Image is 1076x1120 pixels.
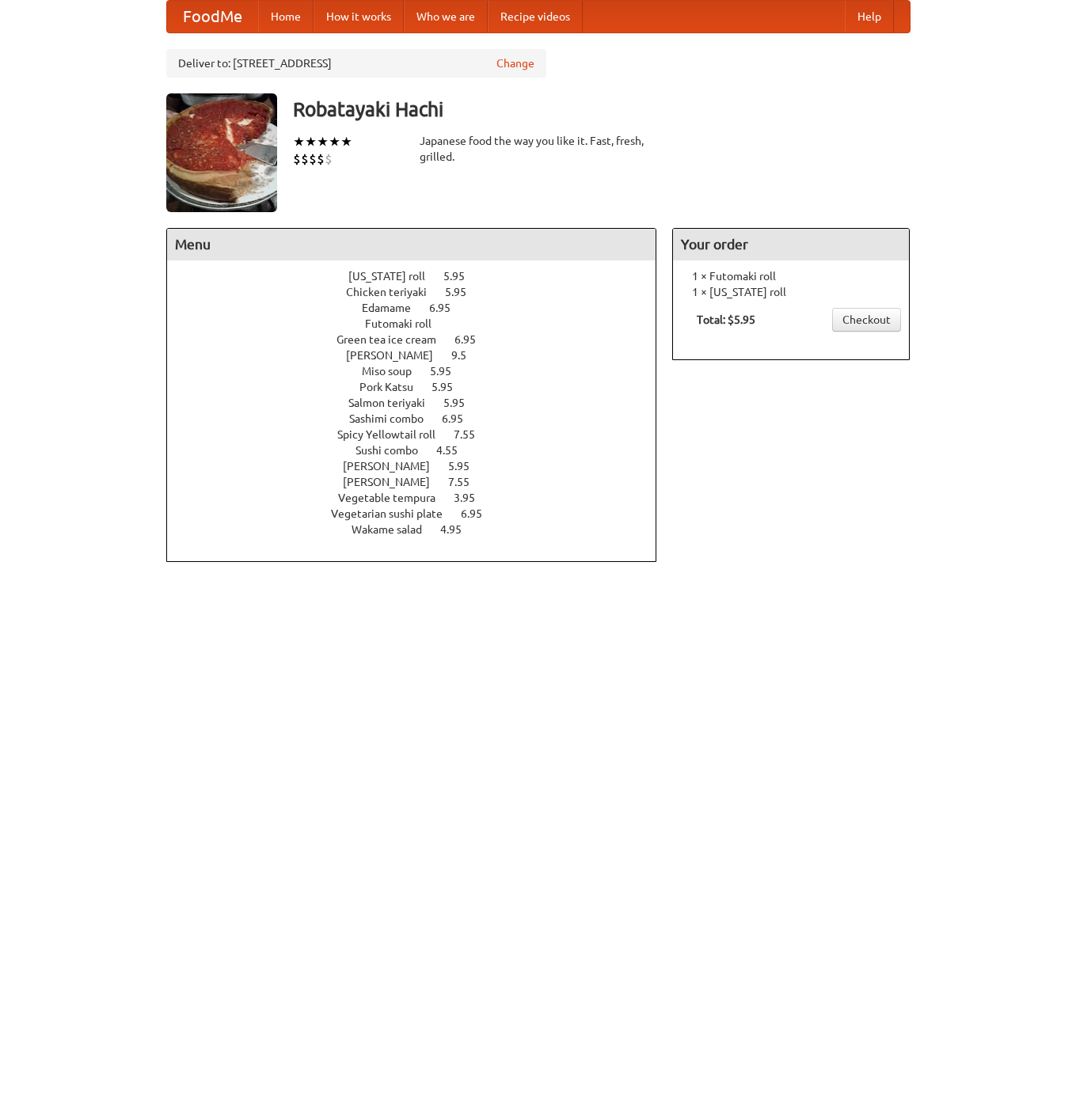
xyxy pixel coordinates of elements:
[167,229,656,260] h4: Menu
[673,229,909,260] h4: Your order
[338,492,504,504] a: Vegetable tempura 3.95
[317,150,325,168] li: $
[365,317,447,330] span: Futomaki roll
[309,150,317,168] li: $
[436,444,473,457] span: 4.55
[293,150,301,168] li: $
[359,381,429,393] span: Pork Katsu
[443,270,481,283] span: 5.95
[697,313,755,326] b: Total: $5.95
[258,1,314,32] a: Home
[832,308,901,332] a: Checkout
[442,412,479,425] span: 6.95
[845,1,894,32] a: Help
[337,428,504,441] a: Spicy Yellowtail roll 7.55
[166,93,277,212] img: angular.jpg
[314,1,404,32] a: How it works
[317,133,329,150] li: ★
[346,349,496,362] a: [PERSON_NAME] 9.5
[429,302,466,314] span: 6.95
[336,333,452,346] span: Green tea ice cream
[349,412,439,425] span: Sashimi combo
[432,381,469,393] span: 5.95
[445,286,482,298] span: 5.95
[451,349,482,362] span: 9.5
[448,460,485,473] span: 5.95
[362,365,428,378] span: Miso soup
[329,133,340,150] li: ★
[166,49,546,78] div: Deliver to: [STREET_ADDRESS]
[454,333,492,346] span: 6.95
[348,397,441,409] span: Salmon teriyaki
[343,476,446,488] span: [PERSON_NAME]
[301,150,309,168] li: $
[331,507,458,520] span: Vegetarian sushi plate
[454,492,491,504] span: 3.95
[430,365,467,378] span: 5.95
[348,270,494,283] a: [US_STATE] roll 5.95
[349,412,492,425] a: Sashimi combo 6.95
[348,270,441,283] span: [US_STATE] roll
[454,428,491,441] span: 7.55
[293,93,911,125] h3: Robatayaki Hachi
[343,460,499,473] a: [PERSON_NAME] 5.95
[440,523,477,536] span: 4.95
[346,286,496,298] a: Chicken teriyaki 5.95
[355,444,487,457] a: Sushi combo 4.55
[167,1,258,32] a: FoodMe
[305,133,317,150] li: ★
[365,317,477,330] a: Futomaki roll
[681,268,901,284] li: 1 × Futomaki roll
[340,133,352,150] li: ★
[404,1,488,32] a: Who we are
[355,444,434,457] span: Sushi combo
[352,523,491,536] a: Wakame salad 4.95
[346,349,449,362] span: [PERSON_NAME]
[346,286,443,298] span: Chicken teriyaki
[448,476,485,488] span: 7.55
[343,476,499,488] a: [PERSON_NAME] 7.55
[461,507,498,520] span: 6.95
[337,428,451,441] span: Spicy Yellowtail roll
[420,133,657,165] div: Japanese food the way you like it. Fast, fresh, grilled.
[362,365,481,378] a: Miso soup 5.95
[352,523,438,536] span: Wakame salad
[325,150,333,168] li: $
[293,133,305,150] li: ★
[338,492,451,504] span: Vegetable tempura
[336,333,505,346] a: Green tea ice cream 6.95
[496,55,534,71] a: Change
[343,460,446,473] span: [PERSON_NAME]
[331,507,511,520] a: Vegetarian sushi plate 6.95
[443,397,481,409] span: 5.95
[359,381,482,393] a: Pork Katsu 5.95
[488,1,583,32] a: Recipe videos
[681,284,901,300] li: 1 × [US_STATE] roll
[362,302,427,314] span: Edamame
[362,302,480,314] a: Edamame 6.95
[348,397,494,409] a: Salmon teriyaki 5.95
